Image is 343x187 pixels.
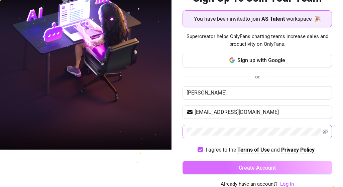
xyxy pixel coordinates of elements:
a: Log In [280,181,294,187]
a: Privacy Policy [281,147,315,154]
span: workspace 🎉 [286,15,321,23]
strong: Terms of Use [237,147,270,153]
span: eye-invisible [323,129,328,134]
input: Your email [195,108,328,116]
span: and [271,147,281,153]
input: Enter your Name [183,86,332,100]
span: Sign up with Google [237,57,285,63]
span: or [255,74,260,80]
span: I agree to the [206,147,237,153]
span: You have been invited to join [194,15,260,23]
button: Sign up with Google [183,54,332,67]
button: Create Account [183,161,332,174]
a: Terms of Use [237,147,270,154]
span: Supercreator helps OnlyFans chatting teams increase sales and productivity on OnlyFans. [183,33,332,48]
span: Create Account [239,165,276,171]
strong: AS Talent [261,16,285,22]
strong: Privacy Policy [281,147,315,153]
